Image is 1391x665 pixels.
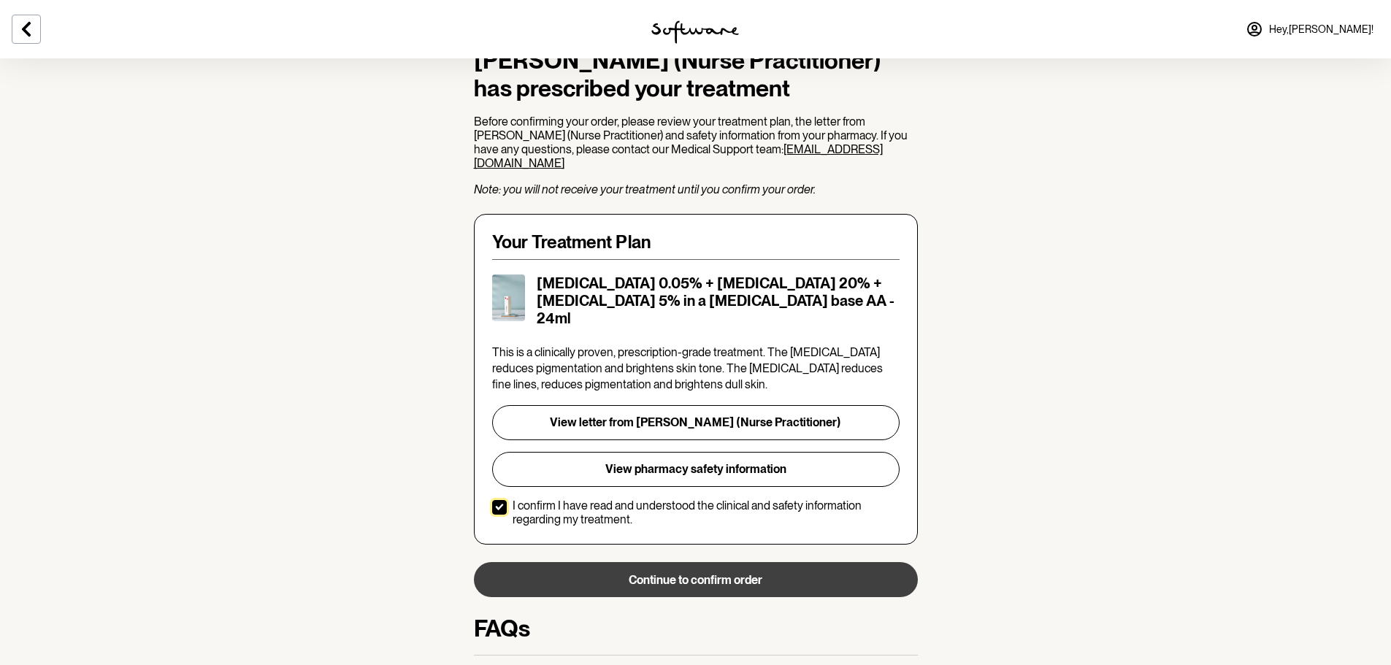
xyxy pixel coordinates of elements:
[474,19,918,103] h1: Hey [PERSON_NAME], [PERSON_NAME] (Nurse Practitioner) has prescribed your treatment
[492,405,900,440] button: View letter from [PERSON_NAME] (Nurse Practitioner)
[492,345,883,392] span: This is a clinically proven, prescription-grade treatment. The [MEDICAL_DATA] reduces pigmentatio...
[474,562,918,597] button: Continue to confirm order
[492,232,900,253] h4: Your Treatment Plan
[492,452,900,487] button: View pharmacy safety information
[492,274,525,321] img: cktujd3cr00003e5xydhm4e2c.jpg
[474,115,918,171] p: Before confirming your order, please review your treatment plan, the letter from [PERSON_NAME] (N...
[474,615,918,642] h3: FAQs
[474,142,883,170] a: [EMAIL_ADDRESS][DOMAIN_NAME]
[474,182,918,196] p: Note: you will not receive your treatment until you confirm your order.
[1237,12,1382,47] a: Hey,[PERSON_NAME]!
[1269,23,1373,36] span: Hey, [PERSON_NAME] !
[513,499,900,526] p: I confirm I have read and understood the clinical and safety information regarding my treatment.
[537,274,900,327] h5: [MEDICAL_DATA] 0.05% + [MEDICAL_DATA] 20% + [MEDICAL_DATA] 5% in a [MEDICAL_DATA] base AA - 24ml
[651,20,739,44] img: software logo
